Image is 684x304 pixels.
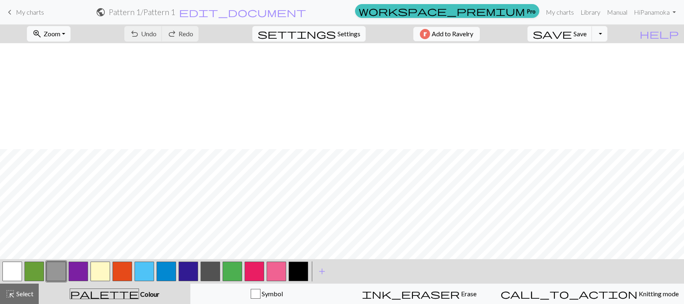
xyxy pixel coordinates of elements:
[413,27,480,41] button: Add to Ravelry
[109,7,175,17] h2: Pattern 1 / Pattern 1
[362,288,460,300] span: ink_eraser
[179,7,306,18] span: edit_document
[631,4,679,20] a: HiPanamoka
[460,290,477,297] span: Erase
[190,284,343,304] button: Symbol
[638,290,679,297] span: Knitting mode
[640,28,679,40] span: help
[527,26,592,42] button: Save
[252,26,366,42] button: SettingsSettings
[5,7,15,18] span: keyboard_arrow_left
[432,29,473,39] span: Add to Ravelry
[260,290,283,297] span: Symbol
[343,284,495,304] button: Erase
[27,26,71,42] button: Zoom
[5,288,15,300] span: highlight_alt
[16,8,44,16] span: My charts
[495,284,684,304] button: Knitting mode
[359,5,525,17] span: workspace_premium
[96,7,106,18] span: public
[139,290,159,298] span: Colour
[604,4,631,20] a: Manual
[39,284,190,304] button: Colour
[338,29,360,39] span: Settings
[32,28,42,40] span: zoom_in
[543,4,577,20] a: My charts
[317,266,327,277] span: add
[574,30,587,37] span: Save
[501,288,638,300] span: call_to_action
[44,30,60,37] span: Zoom
[5,5,44,19] a: My charts
[258,28,336,40] span: settings
[577,4,604,20] a: Library
[15,290,33,297] span: Select
[533,28,572,40] span: save
[70,288,139,300] span: palette
[420,29,430,39] img: Ravelry
[258,29,336,39] i: Settings
[355,4,539,18] a: Pro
